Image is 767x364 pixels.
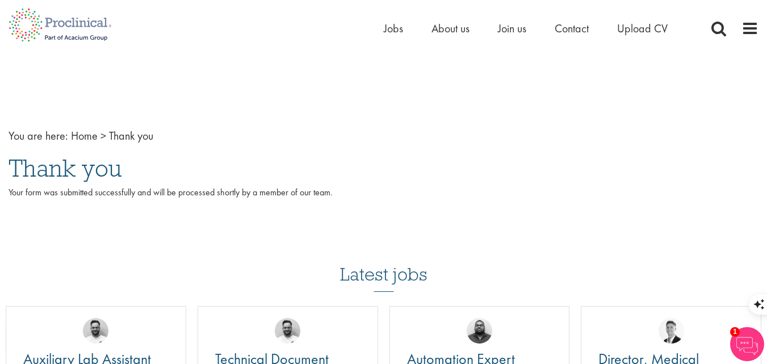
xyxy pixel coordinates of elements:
[431,21,470,36] a: About us
[730,327,764,361] img: Chatbot
[9,186,758,212] p: Your form was submitted successfully and will be processed shortly by a member of our team.
[275,318,300,344] img: Emile De Beer
[9,128,68,143] span: You are here:
[498,21,526,36] a: Join us
[109,128,153,143] span: Thank you
[659,318,684,344] img: George Watson
[555,21,589,36] a: Contact
[83,318,108,344] img: Emile De Beer
[340,236,427,292] h3: Latest jobs
[617,21,668,36] a: Upload CV
[71,128,98,143] a: breadcrumb link
[100,128,106,143] span: >
[730,327,740,337] span: 1
[9,153,122,183] span: Thank you
[384,21,403,36] a: Jobs
[467,318,492,344] img: Ashley Bennett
